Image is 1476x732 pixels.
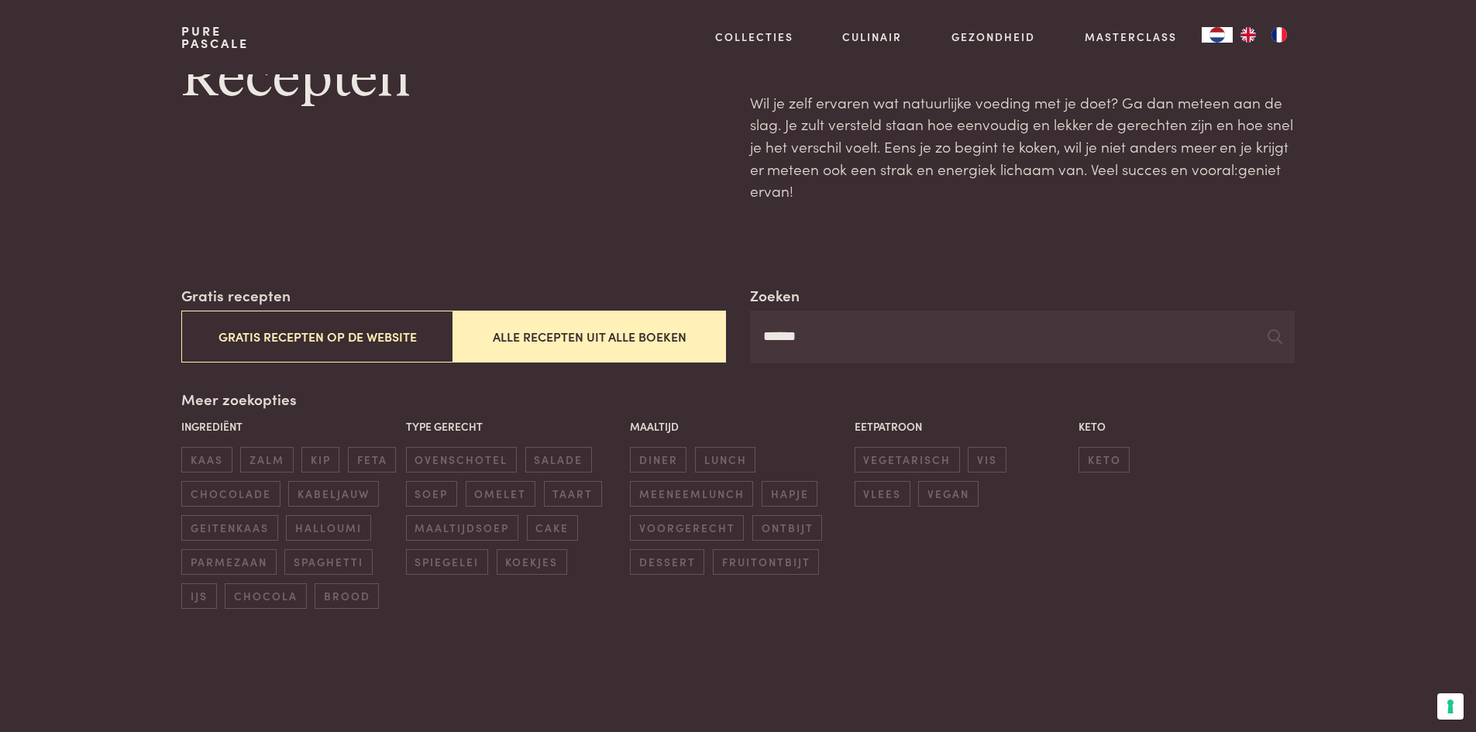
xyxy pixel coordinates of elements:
span: vegetarisch [855,447,960,473]
a: Culinair [842,29,902,45]
span: dessert [630,549,704,575]
p: Eetpatroon [855,418,1071,435]
span: geitenkaas [181,515,277,541]
span: ovenschotel [406,447,517,473]
button: Gratis recepten op de website [181,311,453,363]
span: spiegelei [406,549,488,575]
a: PurePascale [181,25,249,50]
span: vegan [918,481,978,507]
p: Maaltijd [630,418,846,435]
span: vlees [855,481,910,507]
span: voorgerecht [630,515,744,541]
span: fruitontbijt [713,549,819,575]
div: Language [1202,27,1233,43]
span: keto [1079,447,1130,473]
a: EN [1233,27,1264,43]
p: Ingrediënt [181,418,397,435]
a: Collecties [715,29,793,45]
span: taart [544,481,602,507]
span: lunch [695,447,755,473]
p: Type gerecht [406,418,622,435]
span: omelet [466,481,535,507]
ul: Language list [1233,27,1295,43]
span: kabeljauw [288,481,378,507]
label: Gratis recepten [181,284,291,307]
a: NL [1202,27,1233,43]
a: Gezondheid [951,29,1035,45]
p: Wil je zelf ervaren wat natuurlijke voeding met je doet? Ga dan meteen aan de slag. Je zult verst... [750,91,1294,202]
span: hapje [762,481,817,507]
span: spaghetti [284,549,372,575]
span: diner [630,447,686,473]
span: brood [315,583,379,609]
span: kaas [181,447,232,473]
p: Keto [1079,418,1295,435]
span: halloumi [286,515,370,541]
a: Masterclass [1085,29,1177,45]
h1: Recepten [181,44,725,114]
button: Uw voorkeuren voor toestemming voor trackingtechnologieën [1437,693,1464,720]
span: feta [348,447,396,473]
span: ijs [181,583,216,609]
span: chocola [225,583,306,609]
span: soep [406,481,457,507]
span: cake [527,515,578,541]
button: Alle recepten uit alle boeken [453,311,725,363]
span: parmezaan [181,549,276,575]
span: maaltijdsoep [406,515,518,541]
span: ontbijt [752,515,822,541]
a: FR [1264,27,1295,43]
span: meeneemlunch [630,481,753,507]
label: Zoeken [750,284,800,307]
span: zalm [240,447,293,473]
span: kip [301,447,339,473]
aside: Language selected: Nederlands [1202,27,1295,43]
span: koekjes [497,549,567,575]
span: salade [525,447,592,473]
span: vis [968,447,1006,473]
span: chocolade [181,481,280,507]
